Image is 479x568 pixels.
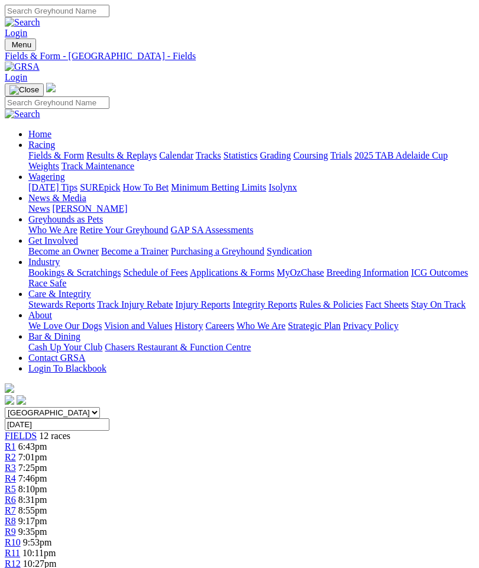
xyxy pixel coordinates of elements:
[80,182,120,192] a: SUREpick
[343,321,399,331] a: Privacy Policy
[18,505,47,515] span: 8:55pm
[159,150,193,160] a: Calendar
[5,473,16,483] a: R4
[17,395,26,405] img: twitter.svg
[28,129,51,139] a: Home
[9,85,39,95] img: Close
[28,140,55,150] a: Racing
[5,463,16,473] a: R3
[28,246,99,256] a: Become an Owner
[28,150,84,160] a: Fields & Form
[28,161,59,171] a: Weights
[62,161,134,171] a: Track Maintenance
[28,182,77,192] a: [DATE] Tips
[5,383,14,393] img: logo-grsa-white.png
[18,463,47,473] span: 7:25pm
[28,310,52,320] a: About
[28,342,102,352] a: Cash Up Your Club
[330,150,352,160] a: Trials
[28,225,474,235] div: Greyhounds as Pets
[28,299,95,309] a: Stewards Reports
[28,204,474,214] div: News & Media
[205,321,234,331] a: Careers
[104,321,172,331] a: Vision and Values
[52,204,127,214] a: [PERSON_NAME]
[28,342,474,353] div: Bar & Dining
[123,182,169,192] a: How To Bet
[28,278,66,288] a: Race Safe
[5,537,21,547] a: R10
[28,246,474,257] div: Get Involved
[18,484,47,494] span: 8:10pm
[39,431,70,441] span: 12 races
[105,342,251,352] a: Chasers Restaurant & Function Centre
[46,83,56,92] img: logo-grsa-white.png
[18,516,47,526] span: 9:17pm
[5,418,109,431] input: Select date
[299,299,363,309] a: Rules & Policies
[5,109,40,120] img: Search
[28,225,77,235] a: Who We Are
[28,150,474,172] div: Racing
[175,299,230,309] a: Injury Reports
[86,150,157,160] a: Results & Replays
[5,38,36,51] button: Toggle navigation
[28,289,91,299] a: Care & Integrity
[365,299,409,309] a: Fact Sheets
[326,267,409,277] a: Breeding Information
[5,505,16,515] a: R7
[28,363,106,373] a: Login To Blackbook
[28,353,85,363] a: Contact GRSA
[5,527,16,537] a: R9
[267,246,312,256] a: Syndication
[28,204,50,214] a: News
[28,321,474,331] div: About
[5,72,27,82] a: Login
[5,452,16,462] a: R2
[174,321,203,331] a: History
[237,321,286,331] a: Who We Are
[411,299,465,309] a: Stay On Track
[277,267,324,277] a: MyOzChase
[5,484,16,494] a: R5
[354,150,448,160] a: 2025 TAB Adelaide Cup
[22,548,56,558] span: 10:11pm
[18,473,47,483] span: 7:46pm
[5,83,44,96] button: Toggle navigation
[5,431,37,441] a: FIELDS
[171,246,264,256] a: Purchasing a Greyhound
[18,452,47,462] span: 7:01pm
[5,51,474,62] a: Fields & Form - [GEOGRAPHIC_DATA] - Fields
[5,441,16,451] a: R1
[224,150,258,160] a: Statistics
[28,267,474,289] div: Industry
[411,267,468,277] a: ICG Outcomes
[28,182,474,193] div: Wagering
[23,537,52,547] span: 9:53pm
[28,257,60,267] a: Industry
[28,235,78,246] a: Get Involved
[5,5,109,17] input: Search
[5,516,16,526] a: R8
[18,441,47,451] span: 6:43pm
[5,548,20,558] a: R11
[28,331,80,341] a: Bar & Dining
[288,321,341,331] a: Strategic Plan
[28,193,86,203] a: News & Media
[28,299,474,310] div: Care & Integrity
[190,267,274,277] a: Applications & Forms
[171,225,254,235] a: GAP SA Assessments
[28,214,103,224] a: Greyhounds as Pets
[5,495,16,505] a: R6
